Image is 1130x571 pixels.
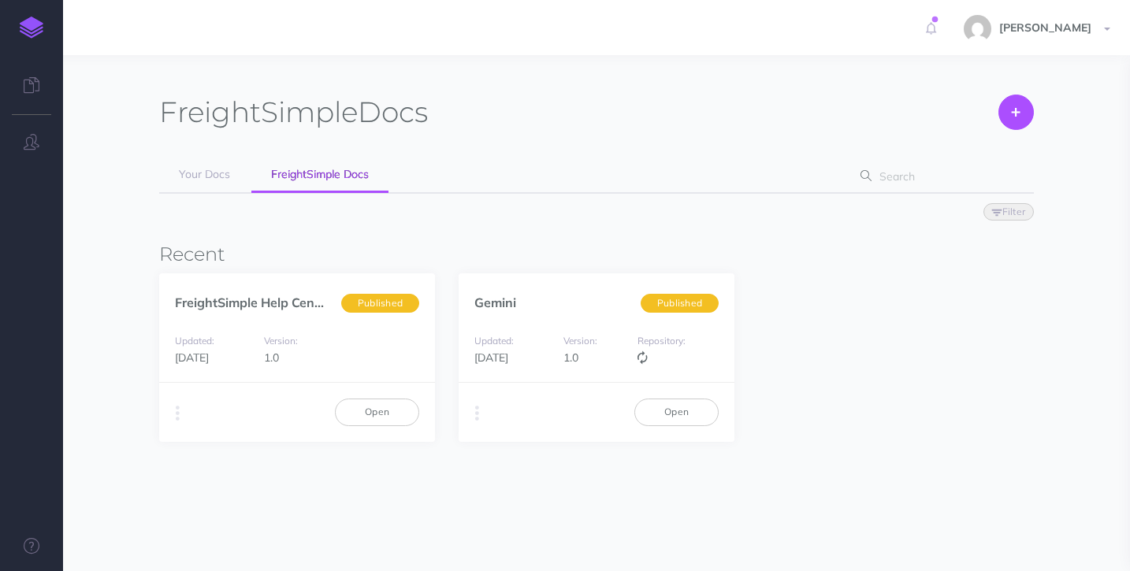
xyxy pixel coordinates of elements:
span: [PERSON_NAME] [991,20,1099,35]
a: FreightSimple Docs [251,158,388,193]
small: Updated: [175,335,214,347]
span: 1.0 [563,350,578,365]
span: 1.0 [264,350,279,365]
span: FreightSimple Docs [271,167,369,181]
a: Open [634,399,719,425]
small: Version: [563,335,597,347]
img: logo-mark.svg [20,17,43,39]
i: More actions [176,402,180,425]
input: Search [875,162,1009,191]
span: FreightSimple [159,95,358,129]
a: FreightSimple Help Cen... [175,295,324,310]
small: Version: [264,335,298,347]
h3: Recent [159,244,1034,265]
a: Your Docs [159,158,250,192]
span: Your Docs [179,167,230,181]
a: Gemini [474,295,516,310]
small: Repository: [637,335,686,347]
small: Updated: [474,335,514,347]
span: [DATE] [175,350,209,365]
i: More actions [475,402,479,425]
button: Filter [983,203,1034,221]
img: f2addded3eb1ed40190dc44ae2e214ba.jpg [964,15,991,43]
h1: Docs [159,95,428,130]
span: [DATE] [474,350,508,365]
a: Open [335,399,419,425]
